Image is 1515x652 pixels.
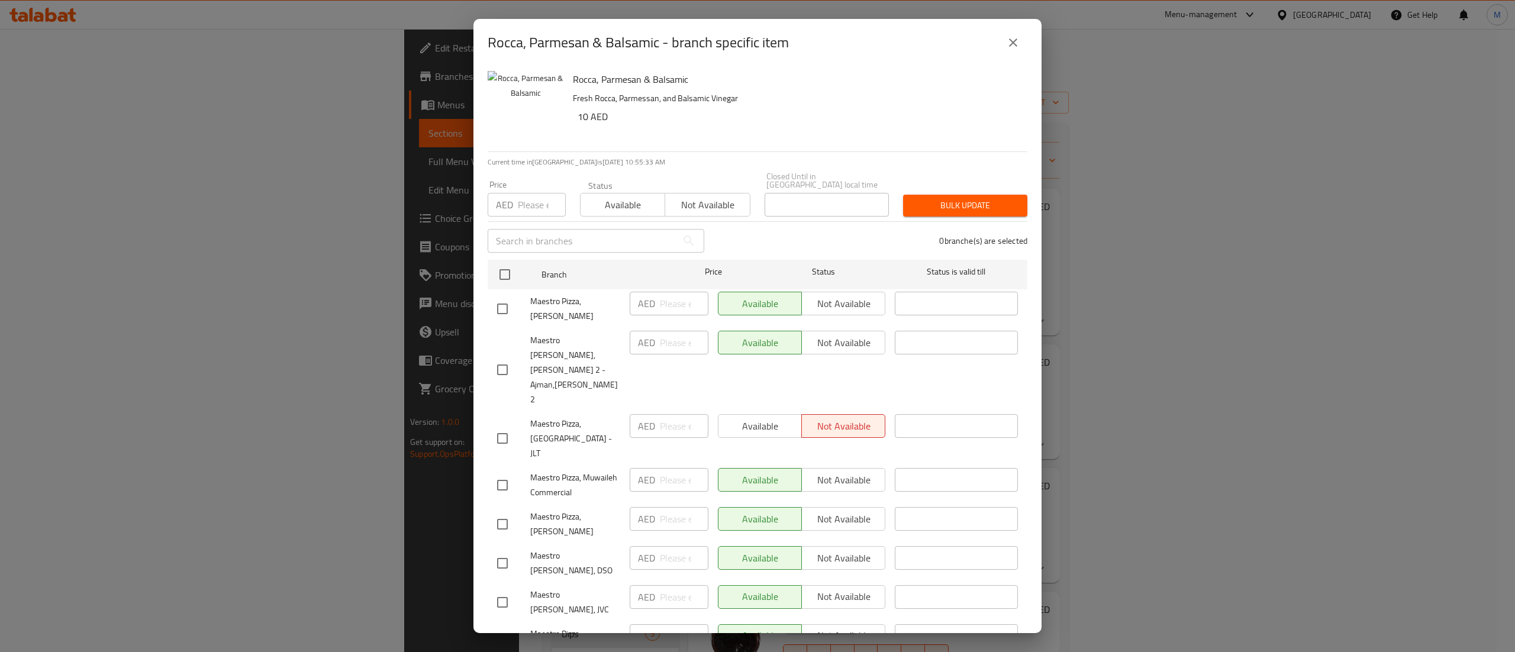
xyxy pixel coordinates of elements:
h6: 10 AED [578,108,1018,125]
input: Please enter price [660,292,708,315]
span: Maestro Pizza, [PERSON_NAME] [530,294,620,324]
input: Please enter price [660,414,708,438]
span: Maestro Pizza, [PERSON_NAME] [530,509,620,539]
p: AED [638,296,655,311]
span: Maestro [PERSON_NAME], DSO [530,548,620,578]
span: Status [762,264,885,279]
span: Bulk update [913,198,1018,213]
input: Please enter price [660,331,708,354]
p: AED [638,590,655,604]
span: Status is valid till [895,264,1018,279]
p: Current time in [GEOGRAPHIC_DATA] is [DATE] 10:55:33 AM [488,157,1027,167]
p: 0 branche(s) are selected [939,235,1027,247]
span: Maestro [PERSON_NAME], [PERSON_NAME] 2 - Ajman,[PERSON_NAME] 2 [530,333,620,407]
button: Bulk update [903,195,1027,217]
p: AED [638,629,655,643]
span: Maestro Pizza, [GEOGRAPHIC_DATA] - JLT [530,417,620,461]
h2: Rocca, Parmesan & Balsamic - branch specific item [488,33,789,52]
button: Available [580,193,665,217]
button: Not available [665,193,750,217]
input: Please enter price [518,193,566,217]
p: AED [638,335,655,350]
input: Please enter price [660,624,708,648]
p: AED [638,551,655,565]
input: Please enter price [660,585,708,609]
input: Please enter price [660,507,708,531]
p: AED [638,512,655,526]
p: AED [638,473,655,487]
span: Price [674,264,753,279]
p: AED [638,419,655,433]
button: close [999,28,1027,57]
span: Maestro [PERSON_NAME], JVC [530,588,620,617]
p: Fresh Rocca, Parmessan, and Balsamic Vinegar [573,91,1018,106]
span: Available [585,196,660,214]
h6: Rocca, Parmesan & Balsamic [573,71,1018,88]
input: Please enter price [660,468,708,492]
input: Please enter price [660,546,708,570]
img: Rocca, Parmesan & Balsamic [488,71,563,147]
span: Branch [541,267,665,282]
input: Search in branches [488,229,677,253]
p: AED [496,198,513,212]
span: Maestro Pizza, Muwaileh Commercial [530,470,620,500]
span: Not available [670,196,745,214]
